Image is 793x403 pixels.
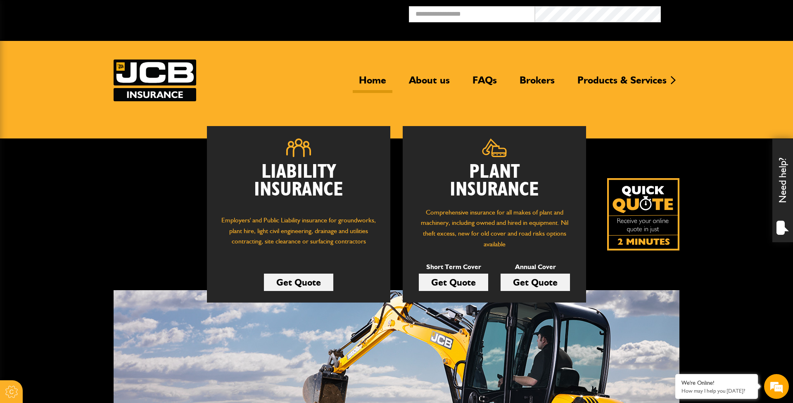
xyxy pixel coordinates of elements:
[219,163,378,207] h2: Liability Insurance
[607,178,679,250] img: Quick Quote
[353,74,392,93] a: Home
[501,262,570,272] p: Annual Cover
[419,274,488,291] a: Get Quote
[415,163,574,199] h2: Plant Insurance
[114,60,196,101] a: JCB Insurance Services
[219,215,378,255] p: Employers' and Public Liability insurance for groundworks, plant hire, light civil engineering, d...
[772,139,793,242] div: Need help?
[513,74,561,93] a: Brokers
[501,274,570,291] a: Get Quote
[264,274,333,291] a: Get Quote
[681,379,752,386] div: We're Online!
[114,60,196,101] img: JCB Insurance Services logo
[403,74,456,93] a: About us
[607,178,679,250] a: Get your insurance quote isn just 2-minutes
[681,388,752,394] p: How may I help you today?
[419,262,488,272] p: Short Term Cover
[466,74,503,93] a: FAQs
[661,6,787,19] button: Broker Login
[571,74,673,93] a: Products & Services
[415,207,574,249] p: Comprehensive insurance for all makes of plant and machinery, including owned and hired in equipm...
